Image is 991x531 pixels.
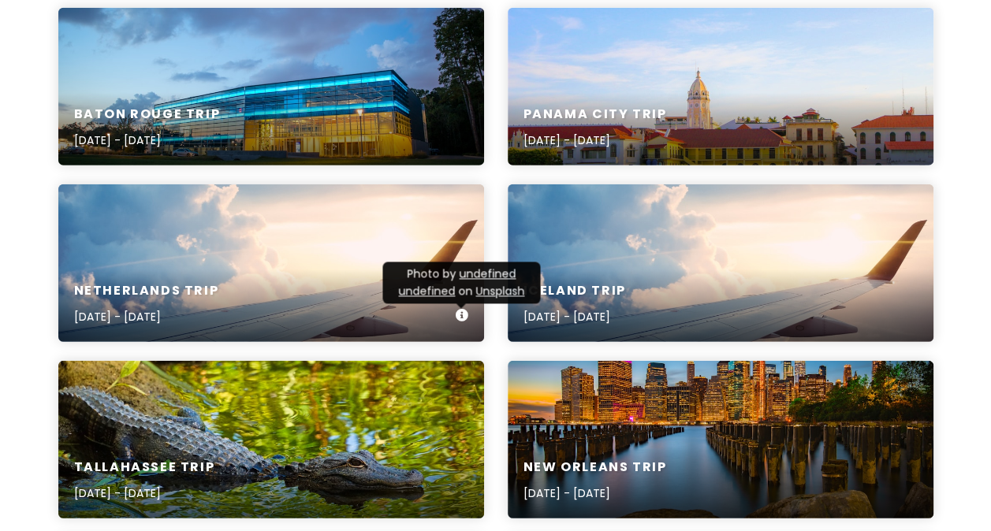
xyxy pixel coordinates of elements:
h6: Panama City Trip [523,106,667,123]
div: Photo by on [382,262,540,303]
a: aerial photography of airlinerIceland Trip[DATE] - [DATE] [508,184,933,342]
a: a large body of water next to a row of buildingsPanama City Trip[DATE] - [DATE] [508,8,933,165]
p: [DATE] - [DATE] [523,308,626,325]
p: [DATE] - [DATE] [523,485,667,502]
p: [DATE] - [DATE] [74,308,219,325]
p: [DATE] - [DATE] [523,132,667,149]
a: lighted high-rise buildingsNew Orleans Trip[DATE] - [DATE] [508,361,933,518]
a: undefined undefined [398,265,516,299]
h6: New Orleans Trip [523,459,667,476]
p: [DATE] - [DATE] [74,132,221,149]
a: Unsplash [475,284,524,299]
a: white and blue building under cloudy sky during daytimeBaton Rouge Trip[DATE] - [DATE] [58,8,484,165]
a: aerial photography of airlinerNetherlands trip[DATE] - [DATE] [58,184,484,342]
h6: Tallahassee Trip [74,459,215,476]
p: [DATE] - [DATE] [74,485,215,502]
h6: Iceland Trip [523,283,626,299]
h6: Netherlands trip [74,283,219,299]
a: shallow focus photo of alligator on body of water during daytimeTallahassee Trip[DATE] - [DATE] [58,361,484,518]
h6: Baton Rouge Trip [74,106,221,123]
